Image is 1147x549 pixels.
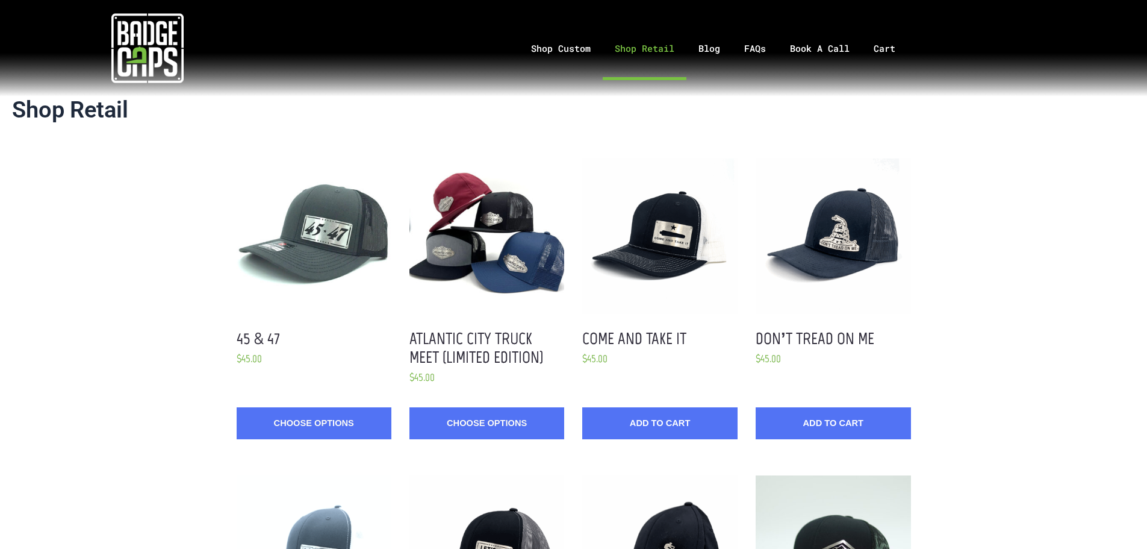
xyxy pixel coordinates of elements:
[409,407,564,439] a: Choose Options
[732,17,778,80] a: FAQs
[756,407,910,439] button: Add to Cart
[862,17,922,80] a: Cart
[582,352,608,365] span: $45.00
[756,352,781,365] span: $45.00
[409,371,435,384] span: $45.00
[12,96,1135,124] h1: Shop Retail
[294,17,1147,80] nav: Menu
[409,328,543,367] a: Atlantic City Truck Meet (Limited Edition)
[237,328,280,348] a: 45 & 47
[237,352,262,365] span: $45.00
[582,328,686,348] a: Come and Take It
[603,17,686,80] a: Shop Retail
[756,328,874,348] a: Don’t Tread on Me
[237,407,391,439] a: Choose Options
[519,17,603,80] a: Shop Custom
[686,17,732,80] a: Blog
[778,17,862,80] a: Book A Call
[582,407,737,439] button: Add to Cart
[409,158,564,313] button: Atlantic City Truck Meet Hat Options
[111,12,184,84] img: badgecaps white logo with green acccent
